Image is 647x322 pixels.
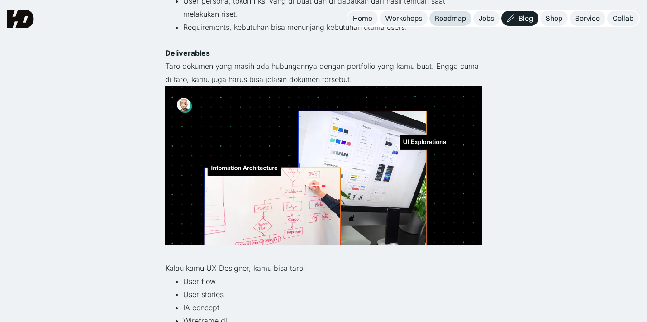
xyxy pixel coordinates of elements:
a: Collab [607,11,639,26]
div: Service [575,14,600,23]
strong: Deliverables [165,48,210,58]
p: Taro dokumen yang masih ada hubungannya dengan portfolio yang kamu buat. Engga cuma di taro, kamu... [165,60,482,86]
div: Roadmap [435,14,466,23]
a: Shop [540,11,568,26]
a: Jobs [473,11,500,26]
a: Workshops [380,11,428,26]
div: Workshops [385,14,422,23]
a: Service [570,11,605,26]
li: Requirements, kebutuhan bisa menunjang kebutuhan utama users. [183,21,482,34]
div: Home [353,14,372,23]
p: Kalau kamu UX Designer, kamu bisa taro: [165,262,482,275]
a: Roadmap [429,11,471,26]
a: Blog [501,11,538,26]
div: Jobs [479,14,494,23]
p: ‍ [165,249,482,262]
li: IA concept [183,301,482,314]
div: Shop [546,14,562,23]
p: ‍ [165,34,482,47]
div: Blog [519,14,533,23]
a: Home [347,11,378,26]
li: User stories [183,288,482,301]
div: Collab [613,14,633,23]
li: User flow [183,275,482,288]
